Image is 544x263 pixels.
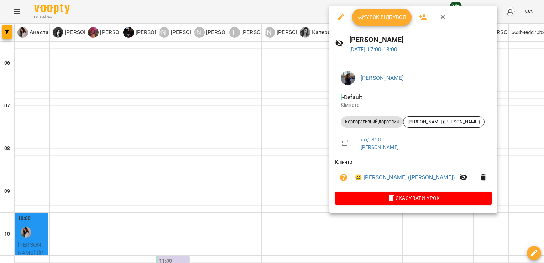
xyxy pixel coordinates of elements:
[349,46,398,53] a: [DATE] 17:00-18:00
[335,192,492,205] button: Скасувати Урок
[335,159,492,192] ul: Клієнти
[352,9,412,26] button: Урок відбувся
[358,13,406,21] span: Урок відбувся
[341,102,486,109] p: Кімната
[403,119,484,125] span: [PERSON_NAME] ([PERSON_NAME])
[361,136,383,143] a: пн , 14:00
[341,194,486,202] span: Скасувати Урок
[341,94,363,100] span: - Default
[341,71,355,85] img: d7e25c78358b8806854a3f8c64d7ccbd.jpeg
[349,34,492,45] h6: [PERSON_NAME]
[361,144,399,150] a: [PERSON_NAME]
[335,169,352,186] button: Візит ще не сплачено. Додати оплату?
[361,74,404,81] a: [PERSON_NAME]
[341,119,403,125] span: Корпоративний дорослий
[355,173,455,182] a: 😀 [PERSON_NAME] ([PERSON_NAME])
[403,116,485,128] div: [PERSON_NAME] ([PERSON_NAME])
